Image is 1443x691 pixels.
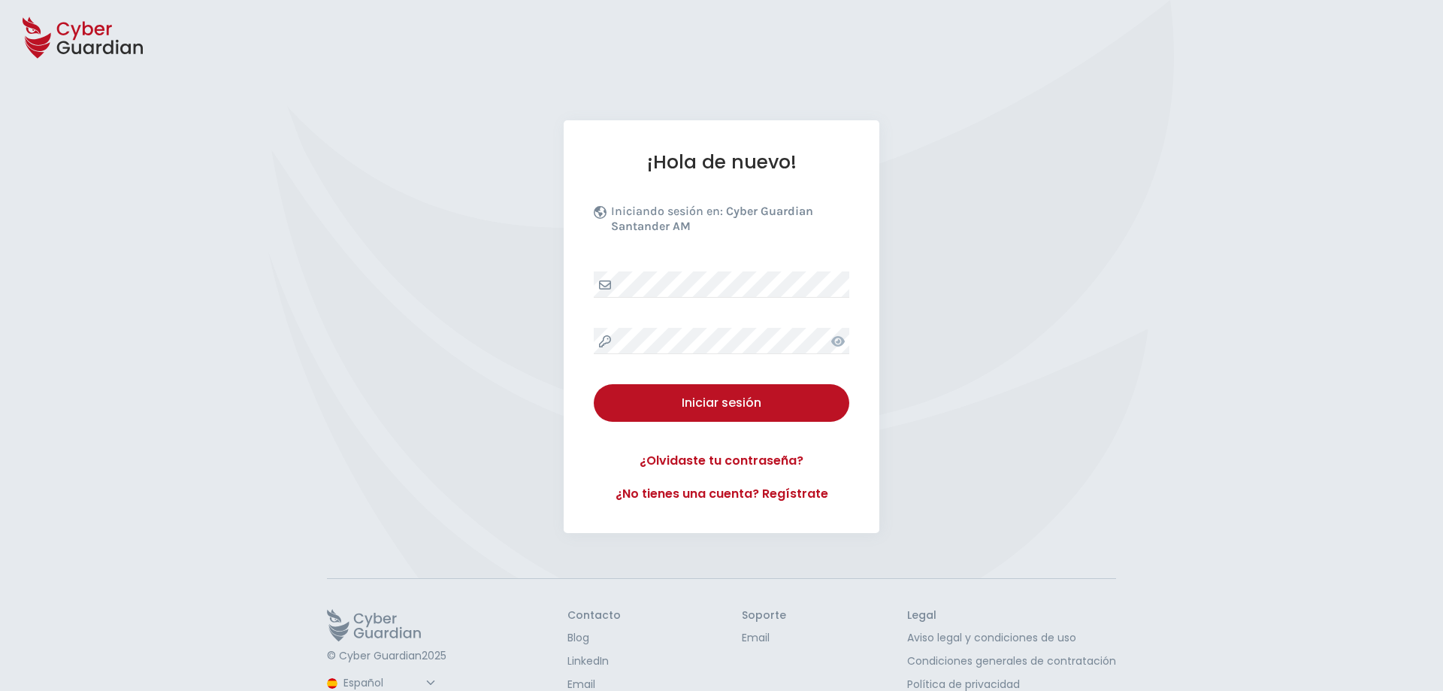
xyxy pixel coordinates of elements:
[907,630,1116,646] a: Aviso legal y condiciones de uso
[907,609,1116,623] h3: Legal
[742,630,786,646] a: Email
[567,609,621,623] h3: Contacto
[907,653,1116,669] a: Condiciones generales de contratación
[611,204,846,241] p: Iniciando sesión en:
[594,485,849,503] a: ¿No tienes una cuenta? Regístrate
[605,394,838,412] div: Iniciar sesión
[742,609,786,623] h3: Soporte
[594,452,849,470] a: ¿Olvidaste tu contraseña?
[611,204,813,233] b: Cyber Guardian Santander AM
[594,384,849,422] button: Iniciar sesión
[594,150,849,174] h1: ¡Hola de nuevo!
[327,678,337,689] img: region-logo
[567,630,621,646] a: Blog
[567,653,621,669] a: LinkedIn
[327,650,446,663] p: © Cyber Guardian 2025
